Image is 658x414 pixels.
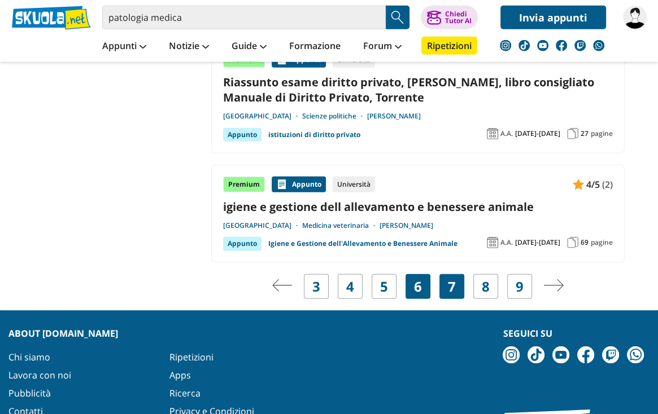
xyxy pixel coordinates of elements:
img: WhatsApp [593,40,604,51]
a: Appunti [99,37,149,57]
a: Chi siamo [8,351,50,363]
a: Guide [229,37,269,57]
div: Appunto [223,237,262,250]
a: Pubblicità [8,387,51,399]
img: WhatsApp [627,346,644,363]
img: tiktok [518,40,530,51]
div: Appunto [272,177,326,192]
a: Lavora con noi [8,369,71,381]
a: Invia appunti [500,6,606,29]
a: Formazione [286,37,343,57]
div: Chiedi Tutor AI [445,11,471,24]
img: tiktok [528,346,544,363]
a: Pagina successiva [543,279,564,294]
a: 3 [312,279,320,294]
a: Ripetizioni [169,351,213,363]
a: [PERSON_NAME] [380,221,433,230]
a: Notizie [166,37,212,57]
a: Scienze politiche [302,112,367,121]
a: Medicina veterinaria [302,221,380,230]
img: alemarte19 [623,6,647,29]
img: Pagina successiva [543,279,564,292]
div: Università [333,177,375,192]
img: Pagina precedente [272,279,293,292]
img: Appunti contenuto [276,179,287,190]
input: Cerca appunti, riassunti o versioni [102,6,386,29]
a: istituzioni di diritto privato [268,128,360,142]
a: Ripetizioni [421,37,477,55]
span: 69 [581,238,589,247]
a: Riassunto esame diritto privato, [PERSON_NAME], libro consigliato Manuale di Diritto Privato, Tor... [223,74,613,105]
span: pagine [591,238,613,247]
span: 6 [414,279,422,294]
img: facebook [577,346,594,363]
span: A.A. [500,129,513,138]
img: Pagine [567,237,578,248]
div: Premium [223,177,265,192]
span: 4/5 [586,177,600,192]
span: A.A. [500,238,513,247]
img: youtube [552,346,569,363]
nav: Navigazione pagine [211,274,625,299]
strong: About [DOMAIN_NAME] [8,327,118,340]
img: youtube [537,40,548,51]
strong: Seguici su [503,327,552,340]
img: twitch [574,40,586,51]
span: [DATE]-[DATE] [515,238,560,247]
img: instagram [503,346,520,363]
button: Search Button [386,6,409,29]
a: Forum [360,37,404,57]
a: Pagina precedente [272,279,293,294]
img: Appunti contenuto [573,179,584,190]
a: 5 [380,279,388,294]
a: [GEOGRAPHIC_DATA] [223,221,302,230]
a: Apps [169,369,191,381]
a: Igiene e Gestione dell'Allevamento e Benessere Animale [268,237,457,250]
img: instagram [500,40,511,51]
img: Cerca appunti, riassunti o versioni [389,9,406,26]
span: [DATE]-[DATE] [515,129,560,138]
img: Pagine [567,128,578,139]
a: Ricerca [169,387,201,399]
button: ChiediTutor AI [421,6,478,29]
a: [GEOGRAPHIC_DATA] [223,112,302,121]
a: 8 [482,279,490,294]
span: 27 [581,129,589,138]
a: 7 [448,279,456,294]
img: facebook [556,40,567,51]
div: Appunto [223,128,262,142]
a: [PERSON_NAME] [367,112,421,121]
a: igiene e gestione dell allevamento e benessere animale [223,199,613,214]
a: 4 [346,279,354,294]
img: Anno accademico [487,128,498,139]
img: twitch [602,346,619,363]
span: (2) [602,177,613,192]
span: pagine [591,129,613,138]
img: Anno accademico [487,237,498,248]
a: 9 [516,279,524,294]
